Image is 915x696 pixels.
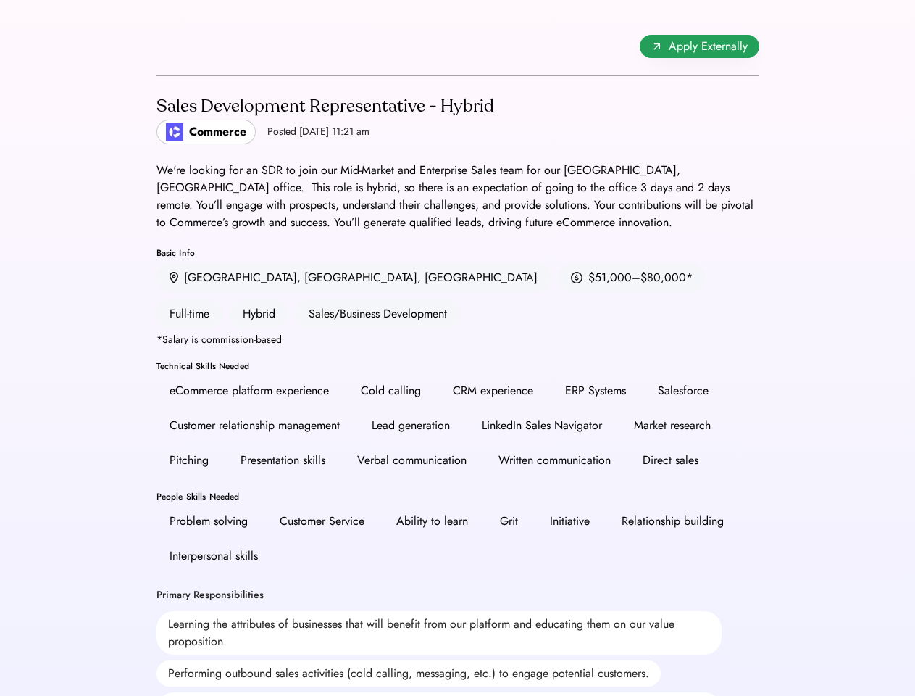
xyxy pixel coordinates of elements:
[588,269,686,286] div: $51,000–$80,000
[296,299,460,328] div: Sales/Business Development
[482,417,602,434] div: LinkedIn Sales Navigator
[669,38,748,55] span: Apply Externally
[156,588,264,602] div: Primary Responsibilities
[156,162,759,231] div: We're looking for an SDR to join our Mid-Market and Enterprise Sales team for our [GEOGRAPHIC_DAT...
[230,299,288,328] div: Hybrid
[156,660,661,687] div: Performing outbound sales activities (cold calling, messaging, etc.) to engage potential customers.
[396,513,468,530] div: Ability to learn
[571,271,582,284] img: money.svg
[372,417,450,434] div: Lead generation
[498,452,611,469] div: Written communication
[267,125,369,139] div: Posted [DATE] 11:21 am
[622,513,724,530] div: Relationship building
[640,35,759,58] button: Apply Externally
[156,492,759,501] div: People Skills Needed
[280,513,364,530] div: Customer Service
[156,334,282,344] div: *Salary is commission-based
[156,362,759,370] div: Technical Skills Needed
[453,382,533,399] div: CRM experience
[156,249,759,257] div: Basic Info
[170,547,258,565] div: Interpersonal skills
[189,123,246,141] div: Commerce
[500,513,518,530] div: Grit
[170,382,329,399] div: eCommerce platform experience
[658,382,709,399] div: Salesforce
[643,452,698,469] div: Direct sales
[156,611,722,655] div: Learning the attributes of businesses that will benefit from our platform and educating them on o...
[170,272,178,284] img: location.svg
[634,417,711,434] div: Market research
[170,452,209,469] div: Pitching
[361,382,421,399] div: Cold calling
[184,269,538,286] div: [GEOGRAPHIC_DATA], [GEOGRAPHIC_DATA], [GEOGRAPHIC_DATA]
[357,452,467,469] div: Verbal communication
[166,123,183,141] img: poweredbycommerce_logo.jpeg
[241,452,325,469] div: Presentation skills
[170,417,340,434] div: Customer relationship management
[550,513,590,530] div: Initiative
[170,513,248,530] div: Problem solving
[565,382,626,399] div: ERP Systems
[156,299,222,328] div: Full-time
[156,95,494,118] div: Sales Development Representative - Hybrid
